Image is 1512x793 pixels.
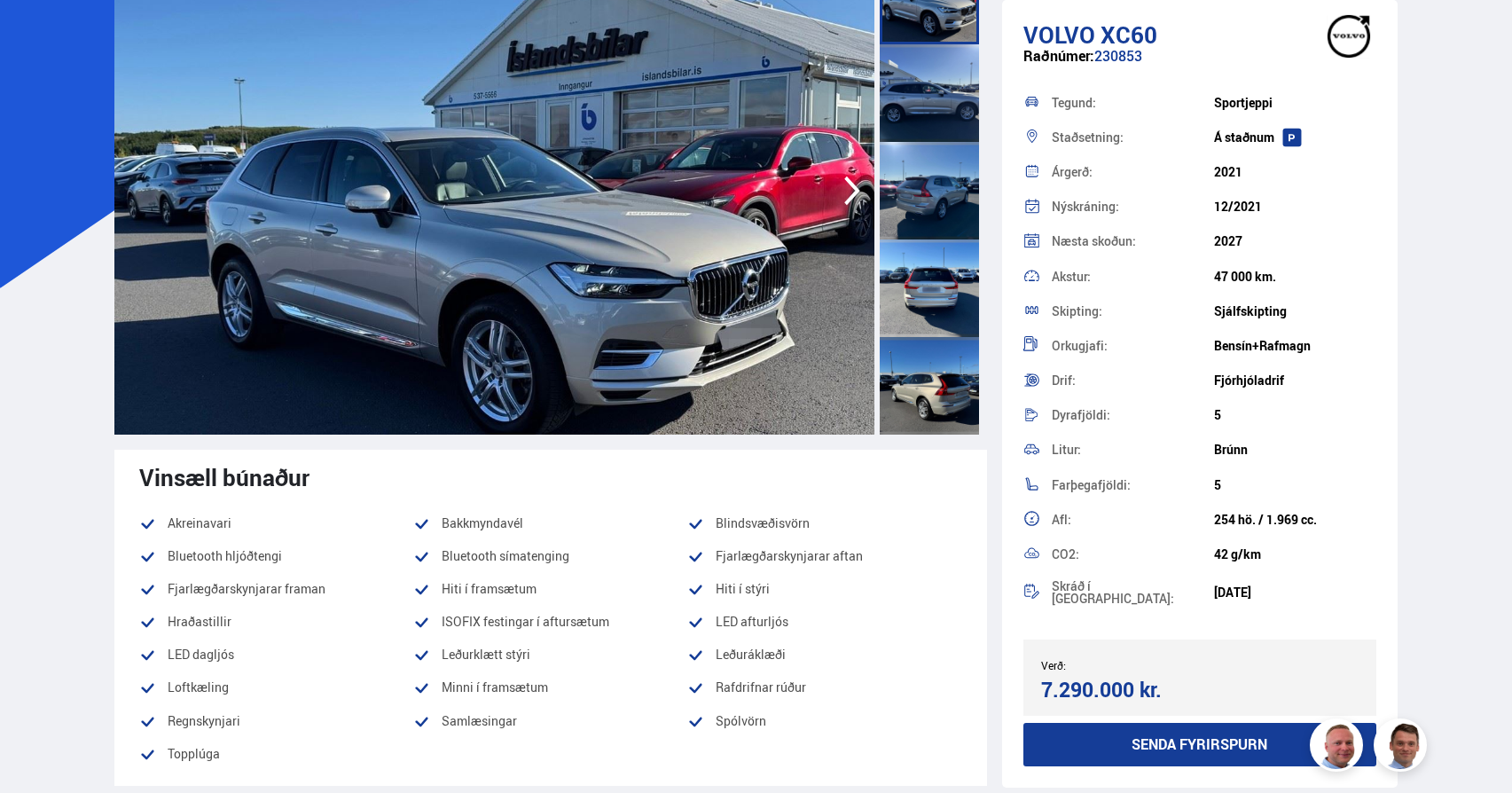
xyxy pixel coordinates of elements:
[1214,408,1376,422] div: 5
[1052,374,1214,387] div: Drif:
[413,546,687,567] li: Bluetooth símatenging
[139,546,413,567] li: Bluetooth hljóðtengi
[1052,340,1214,352] div: Orkugjafi:
[139,644,413,665] li: LED dagljós
[413,711,687,732] li: Samlæsingar
[1052,200,1214,213] div: Nýskráning:
[687,578,961,600] li: Hiti í stýri
[413,677,687,698] li: Minni í framsætum
[1052,131,1214,144] div: Staðsetning:
[687,711,961,732] li: Spólvörn
[139,578,413,600] li: Fjarlægðarskynjarar framan
[687,677,961,698] li: Rafdrifnar rúður
[1052,166,1214,178] div: Árgerð:
[1023,48,1377,82] div: 230853
[1023,19,1095,51] span: Volvo
[687,546,961,567] li: Fjarlægðarskynjarar aftan
[1052,444,1214,456] div: Litur:
[139,611,413,632] li: Hraðastillir
[687,513,961,534] li: Blindsvæðisvörn
[1214,96,1376,110] div: Sportjeppi
[14,7,67,60] button: Opna LiveChat spjallviðmót
[1023,723,1377,766] button: Senda fyrirspurn
[1312,721,1366,774] img: siFngHWaQ9KaOqBr.png
[1214,443,1376,457] div: Brúnn
[1214,234,1376,248] div: 2027
[139,513,413,534] li: Akreinavari
[139,743,413,765] li: Topplúga
[413,513,687,534] li: Bakkmyndavél
[1214,585,1376,600] div: [DATE]
[1052,305,1214,318] div: Skipting:
[413,644,687,665] li: Leðurklætt stýri
[1313,9,1384,64] img: brand logo
[413,578,687,600] li: Hiti í framsætum
[1214,513,1376,527] div: 254 hö. / 1.969 cc.
[1214,339,1376,353] div: Bensín+Rafmagn
[1052,514,1214,526] div: Afl:
[1052,548,1214,561] div: CO2:
[1052,479,1214,491] div: Farþegafjöldi:
[1214,165,1376,179] div: 2021
[1052,271,1214,283] div: Akstur:
[1214,478,1376,492] div: 5
[139,711,413,732] li: Regnskynjari
[1214,547,1376,561] div: 42 g/km
[139,464,962,491] div: Vinsæll búnaður
[1214,304,1376,318] div: Sjálfskipting
[1214,130,1376,145] div: Á staðnum
[1214,373,1376,388] div: Fjórhjóladrif
[1052,580,1214,605] div: Skráð í [GEOGRAPHIC_DATA]:
[1214,270,1376,284] div: 47 000 km.
[139,677,413,698] li: Loftkæling
[1052,409,1214,421] div: Dyrafjöldi:
[687,611,961,632] li: LED afturljós
[1041,659,1200,671] div: Verð:
[1101,19,1157,51] span: XC60
[1214,200,1376,214] div: 12/2021
[1052,235,1214,247] div: Næsta skoðun:
[413,611,687,632] li: ISOFIX festingar í aftursætum
[1023,46,1094,66] span: Raðnúmer:
[1041,678,1195,702] div: 7.290.000 kr.
[1376,721,1430,774] img: FbJEzSuNWCJXmdc-.webp
[1052,97,1214,109] div: Tegund:
[687,644,961,665] li: Leðuráklæði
